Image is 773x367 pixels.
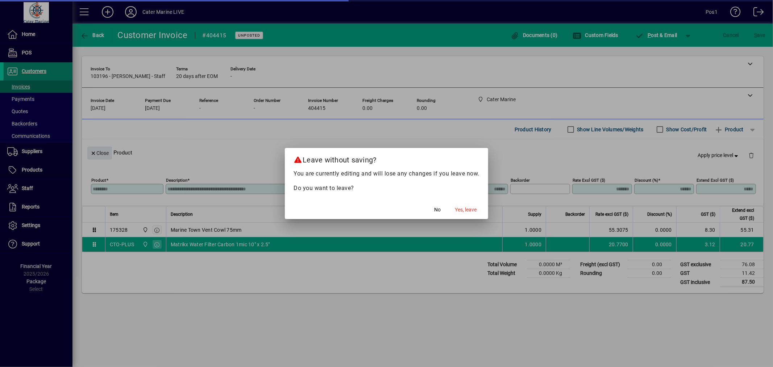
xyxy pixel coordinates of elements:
[455,206,477,214] span: Yes, leave
[294,184,479,193] p: Do you want to leave?
[426,203,449,216] button: No
[452,203,479,216] button: Yes, leave
[434,206,441,214] span: No
[294,169,479,178] p: You are currently editing and will lose any changes if you leave now.
[285,148,488,169] h2: Leave without saving?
